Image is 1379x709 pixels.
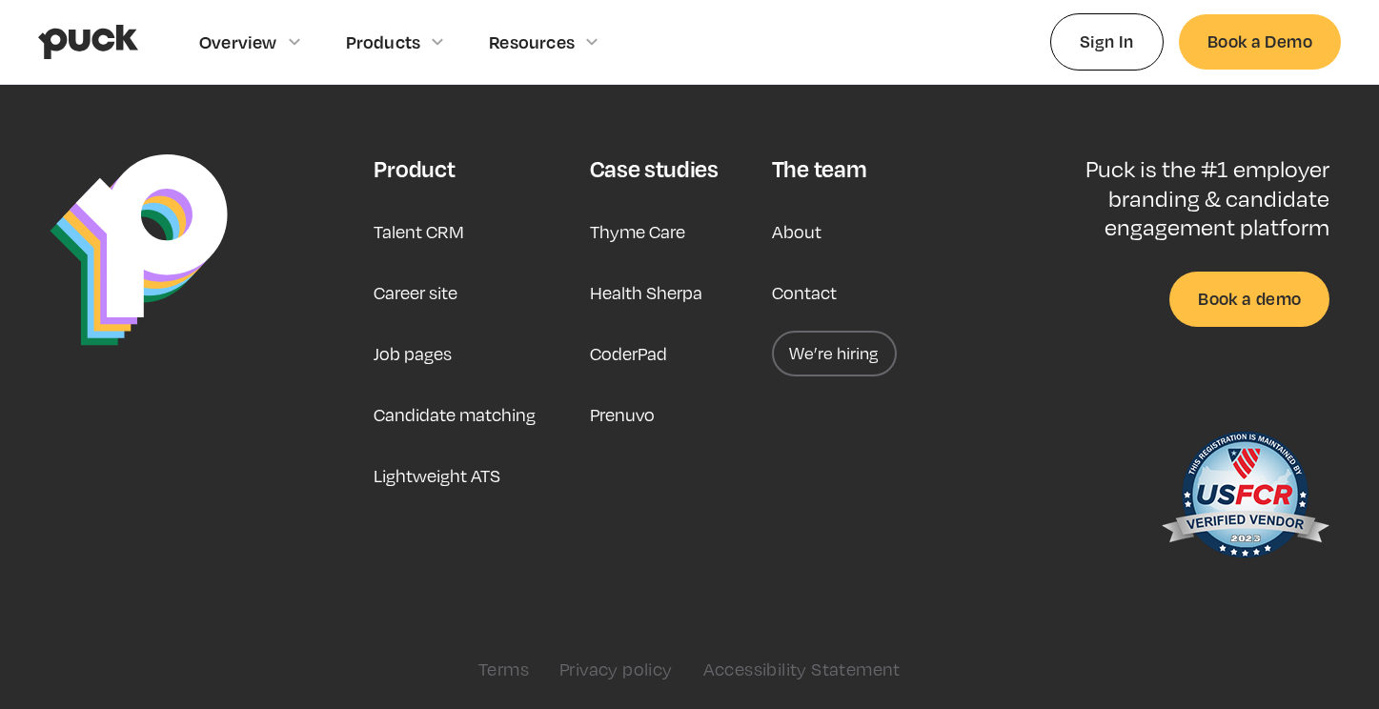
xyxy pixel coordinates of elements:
a: Thyme Care [590,209,685,254]
p: Puck is the #1 employer branding & candidate engagement platform [1024,154,1329,241]
a: About [772,209,821,254]
a: We’re hiring [772,331,897,376]
div: Product [374,154,455,183]
img: US Federal Contractor Registration System for Award Management Verified Vendor Seal [1160,422,1329,575]
a: Sign In [1050,13,1164,70]
a: Contact [772,270,837,315]
a: Book a demo [1169,272,1329,326]
div: Case studies [590,154,719,183]
div: Overview [199,31,277,52]
a: Book a Demo [1179,14,1341,69]
a: Accessibility Statement [703,658,901,679]
a: Lightweight ATS [374,453,500,498]
a: Career site [374,270,457,315]
div: The team [772,154,866,183]
a: CoderPad [590,331,667,376]
a: Prenuvo [590,392,655,437]
a: Job pages [374,331,452,376]
a: Privacy policy [559,658,673,679]
div: Products [346,31,421,52]
a: Terms [478,658,529,679]
div: Resources [489,31,575,52]
a: Health Sherpa [590,270,702,315]
img: Puck Logo [50,154,228,346]
a: Candidate matching [374,392,536,437]
a: Talent CRM [374,209,464,254]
